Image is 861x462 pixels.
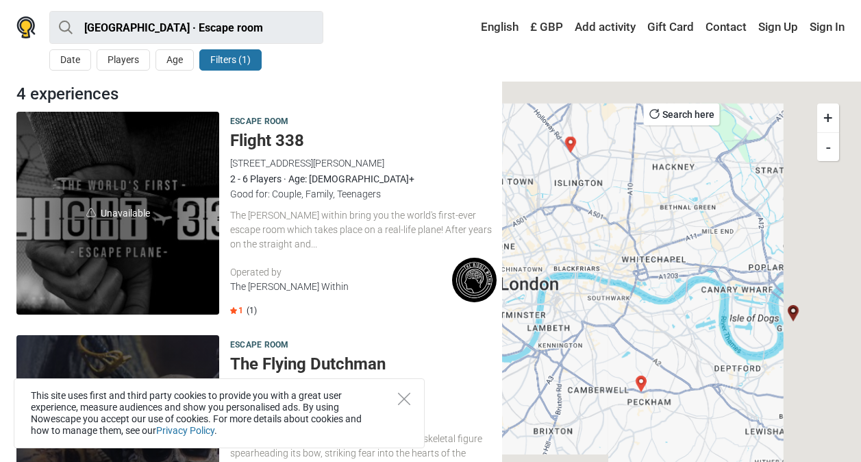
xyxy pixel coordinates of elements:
div: The [PERSON_NAME] within bring you the world's first-ever escape room which takes place on a real... [230,208,497,251]
a: Gift Card [644,15,697,40]
span: 1 [230,305,243,316]
img: Star [230,307,237,314]
button: Date [49,49,91,71]
a: Sign Up [755,15,801,40]
span: Escape room [230,114,288,130]
button: - [817,132,839,161]
img: The Riddle Within [452,258,497,302]
a: Sign In [806,15,845,40]
div: The [PERSON_NAME] Within [230,280,452,294]
button: Filters (1) [199,49,262,71]
button: Age [155,49,194,71]
span: Escape room [230,338,288,353]
img: English [471,23,481,32]
img: Nowescape logo [16,16,36,38]
button: Search here [644,104,720,125]
h5: Flight 338 [230,131,497,151]
a: £ GBP [527,15,566,40]
span: Unavailable [16,112,219,315]
span: (1) [247,305,257,316]
div: Flight 338 [779,300,807,327]
div: 4 experiences [11,82,502,106]
button: + [817,104,839,132]
button: Close [398,393,410,405]
div: Operated by [230,265,452,280]
div: Good for: Couple, Family, Teenagers [230,186,497,202]
input: try “London” [49,11,323,44]
a: Privacy Policy [156,425,214,436]
button: Players [97,49,150,71]
a: unavailableUnavailable Flight 338 [16,112,219,315]
div: 2 - 6 Players · Age: [DEMOGRAPHIC_DATA]+ [230,171,497,186]
h5: The Flying Dutchman [230,354,497,374]
div: [STREET_ADDRESS][PERSON_NAME] [230,156,497,171]
div: Heist Plan [557,131,584,158]
img: unavailable [86,208,96,217]
div: This site uses first and third party cookies to provide you with a great user experience, measure... [14,378,425,448]
a: Add activity [571,15,639,40]
a: English [468,15,522,40]
div: Cabin Fever [627,370,655,398]
a: Contact [702,15,750,40]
